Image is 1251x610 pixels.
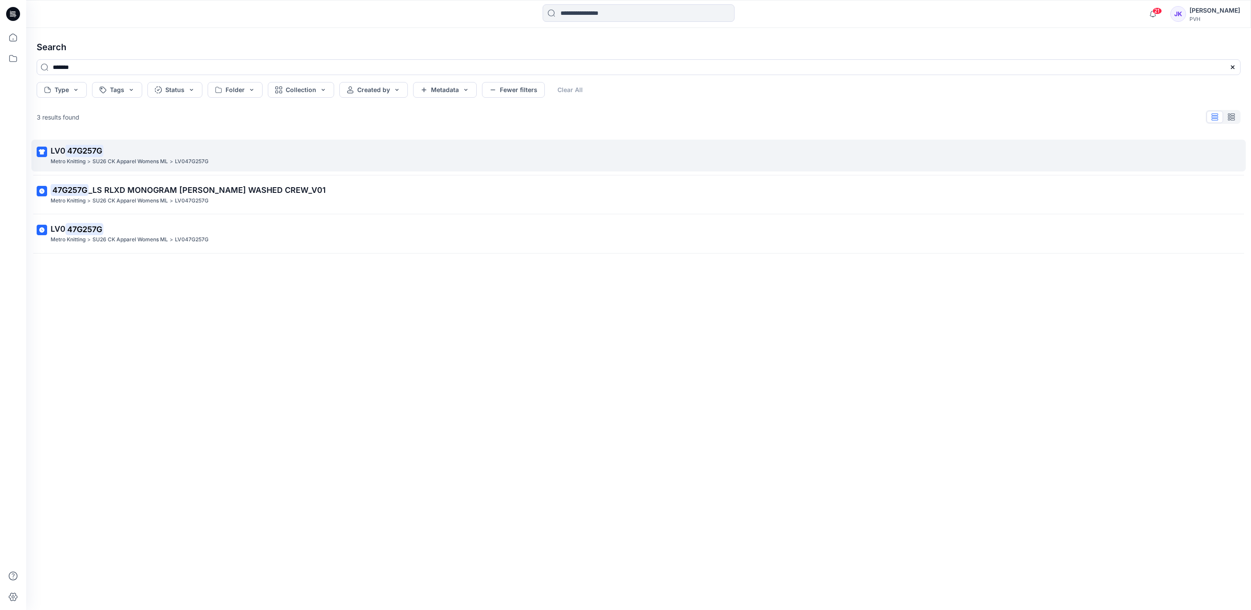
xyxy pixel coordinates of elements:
[92,157,168,166] p: SU26 CK Apparel Womens ML
[31,218,1246,250] a: LV047G257GMetro Knitting>SU26 CK Apparel Womens ML>LV047G257G
[51,196,85,206] p: Metro Knitting
[1189,5,1240,16] div: [PERSON_NAME]
[170,157,173,166] p: >
[413,82,477,98] button: Metadata
[1189,16,1240,22] div: PVH
[170,196,173,206] p: >
[51,184,89,196] mark: 47G257G
[1170,6,1186,22] div: JK
[92,196,168,206] p: SU26 CK Apparel Womens ML
[87,235,91,244] p: >
[51,235,85,244] p: Metro Knitting
[208,82,263,98] button: Folder
[65,223,103,235] mark: 47G257G
[339,82,408,98] button: Created by
[51,224,65,233] span: LV0
[87,157,91,166] p: >
[175,157,208,166] p: LV047G257G
[1152,7,1162,14] span: 21
[31,140,1246,171] a: LV047G257GMetro Knitting>SU26 CK Apparel Womens ML>LV047G257G
[87,196,91,206] p: >
[92,235,168,244] p: SU26 CK Apparel Womens ML
[30,35,1248,59] h4: Search
[175,235,208,244] p: LV047G257G
[170,235,173,244] p: >
[482,82,545,98] button: Fewer filters
[31,179,1246,211] a: 47G257G_LS RLXD MONOGRAM [PERSON_NAME] WASHED CREW_V01Metro Knitting>SU26 CK Apparel Womens ML>LV...
[65,144,103,157] mark: 47G257G
[51,157,85,166] p: Metro Knitting
[37,113,79,122] p: 3 results found
[51,146,65,155] span: LV0
[147,82,202,98] button: Status
[92,82,142,98] button: Tags
[175,196,208,206] p: LV047G257G
[37,82,87,98] button: Type
[89,185,326,195] span: _LS RLXD MONOGRAM [PERSON_NAME] WASHED CREW_V01
[268,82,334,98] button: Collection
